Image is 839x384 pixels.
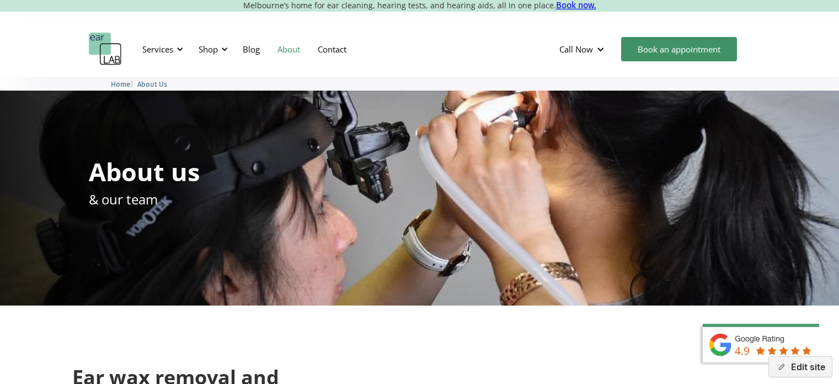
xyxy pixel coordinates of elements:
[192,33,231,66] div: Shop
[768,356,832,377] button: Edit site
[89,190,158,209] p: & our team
[137,80,167,88] span: About Us
[111,78,130,89] a: Home
[89,33,122,66] a: home
[137,78,167,89] a: About Us
[234,33,269,65] a: Blog
[269,33,309,65] a: About
[111,78,137,90] li: 〉
[199,44,218,55] div: Shop
[89,159,200,184] h1: About us
[551,33,616,66] div: Call Now
[142,44,173,55] div: Services
[309,33,355,65] a: Contact
[621,37,737,61] a: Book an appointment
[136,33,186,66] div: Services
[559,44,593,55] div: Call Now
[111,80,130,88] span: Home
